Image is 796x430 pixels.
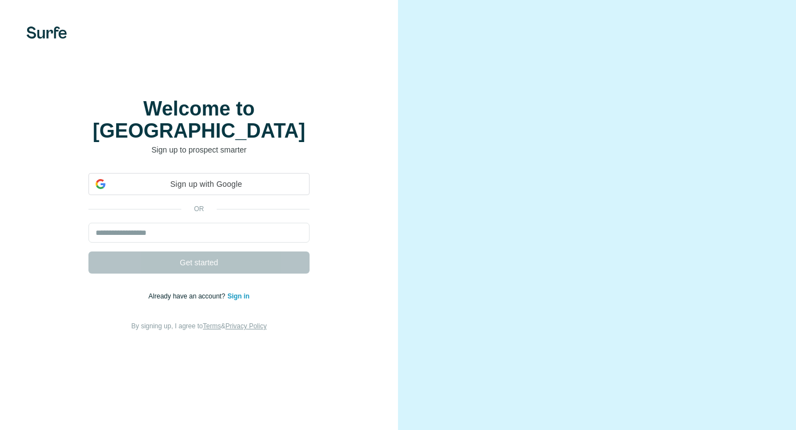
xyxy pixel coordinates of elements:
span: Already have an account? [149,292,228,300]
a: Sign in [227,292,249,300]
h1: Welcome to [GEOGRAPHIC_DATA] [88,98,310,142]
span: By signing up, I agree to & [132,322,267,330]
a: Terms [203,322,221,330]
div: Sign up with Google [88,173,310,195]
img: Surfe's logo [27,27,67,39]
p: Sign up to prospect smarter [88,144,310,155]
span: Sign up with Google [110,179,302,190]
p: or [181,204,217,214]
a: Privacy Policy [226,322,267,330]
